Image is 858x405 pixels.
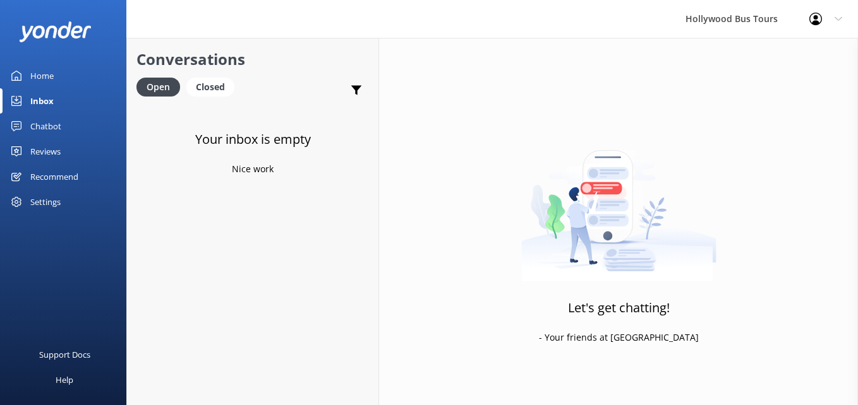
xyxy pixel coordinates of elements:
[56,367,73,392] div: Help
[136,79,186,93] a: Open
[39,342,90,367] div: Support Docs
[30,114,61,139] div: Chatbot
[136,47,369,71] h2: Conversations
[136,78,180,97] div: Open
[568,298,670,318] h3: Let's get chatting!
[195,129,311,150] h3: Your inbox is empty
[232,162,274,176] p: Nice work
[186,78,234,97] div: Closed
[186,79,241,93] a: Closed
[539,331,699,344] p: - Your friends at [GEOGRAPHIC_DATA]
[19,21,92,42] img: yonder-white-logo.png
[30,189,61,214] div: Settings
[30,63,54,88] div: Home
[30,139,61,164] div: Reviews
[30,164,78,189] div: Recommend
[30,88,54,114] div: Inbox
[521,124,716,281] img: artwork of a man stealing a conversation from at giant smartphone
